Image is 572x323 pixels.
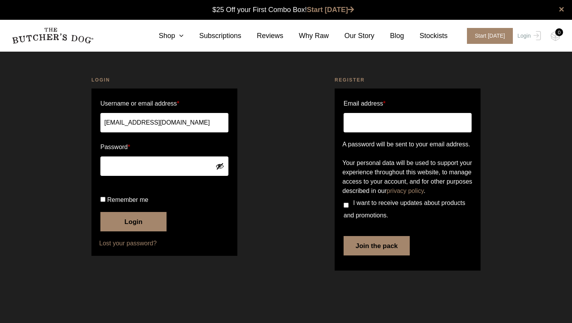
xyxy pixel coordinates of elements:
a: Start [DATE] [459,28,516,44]
a: Login [516,28,541,44]
h2: Login [91,76,237,84]
a: privacy policy [387,188,424,194]
label: Password [100,141,228,153]
a: close [559,5,564,14]
a: Start [DATE] [307,6,354,14]
h2: Register [335,76,481,84]
label: Username or email address [100,97,228,110]
button: Join the pack [344,236,410,255]
span: Start [DATE] [467,28,513,44]
input: Remember me [100,197,105,202]
a: Subscriptions [184,31,241,41]
a: Reviews [241,31,283,41]
p: A password will be sent to your email address. [342,140,473,149]
button: Show password [216,162,224,170]
a: Why Raw [283,31,329,41]
a: Our Story [329,31,374,41]
a: Shop [143,31,184,41]
p: Your personal data will be used to support your experience throughout this website, to manage acc... [342,158,473,196]
label: Email address [344,97,386,110]
img: TBD_Cart-Empty.png [551,31,560,41]
a: Lost your password? [99,239,230,248]
button: Login [100,212,167,231]
a: Blog [374,31,404,41]
div: 0 [555,28,563,36]
input: I want to receive updates about products and promotions. [344,203,349,208]
span: I want to receive updates about products and promotions. [344,200,465,219]
span: Remember me [107,196,148,203]
a: Stockists [404,31,447,41]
